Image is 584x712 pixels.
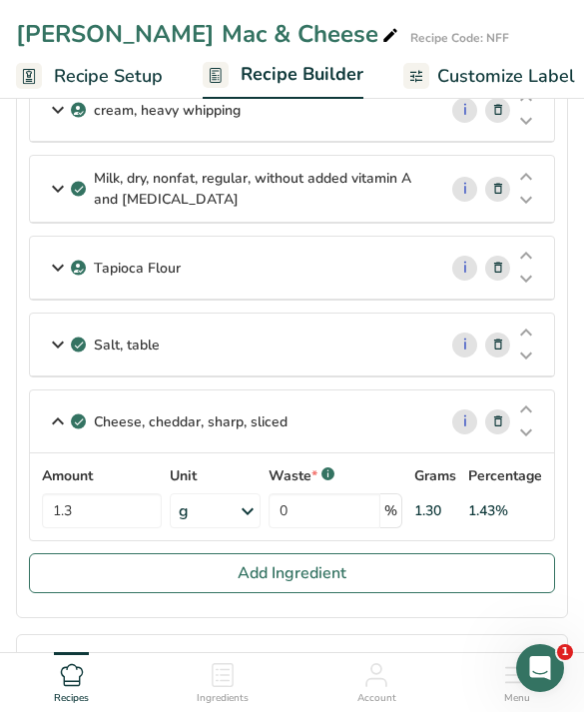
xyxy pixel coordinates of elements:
label: Unit [170,465,261,486]
span: Customize Label [437,63,575,90]
span: Ingredients [197,691,249,706]
p: Grams [414,465,456,486]
a: i [452,409,477,434]
span: 91.10g [512,648,555,667]
a: i [452,177,477,202]
a: Recipe Setup [16,54,163,99]
span: Account [357,691,396,706]
span: Add Ingredient [238,561,346,585]
a: i [452,98,477,123]
div: 1.43% [468,500,508,521]
div: Cheese, cheddar, sharp, sliced i [30,390,554,453]
span: Recipe Setup [54,63,163,90]
div: Recipe Code: NFF [410,29,509,47]
div: cream, heavy whipping i [30,79,554,142]
p: Tapioca Flour [94,258,181,279]
a: i [452,256,477,281]
div: Salt, table i [30,314,554,376]
span: Recipes [54,691,89,706]
a: Ingredients [197,653,249,707]
div: g [179,499,189,523]
span: Menu [504,691,530,706]
div: [PERSON_NAME] Mac & Cheese [16,16,402,52]
label: Amount [42,465,162,486]
iframe: Intercom live chat [516,644,564,692]
p: Waste [269,465,317,486]
a: Recipes [54,653,89,707]
span: Recipe Builder [241,61,363,88]
p: Cheese, cheddar, sharp, sliced [94,411,288,432]
div: 1.30 [414,500,441,521]
div: Milk, dry, nonfat, regular, without added vitamin A and [MEDICAL_DATA] i [30,156,554,223]
a: i [452,333,477,357]
p: Milk, dry, nonfat, regular, without added vitamin A and [MEDICAL_DATA] [94,168,420,210]
a: Account [357,653,396,707]
p: Salt, table [94,335,160,356]
span: 1 [557,644,573,660]
a: Recipe Builder [203,52,363,100]
div: Tapioca Flour i [30,237,554,300]
span: Net Totals [29,648,96,667]
p: Percentage [468,465,542,486]
a: Customize Label [403,54,575,99]
p: cream, heavy whipping [94,100,241,121]
button: Add Ingredient [29,553,555,593]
